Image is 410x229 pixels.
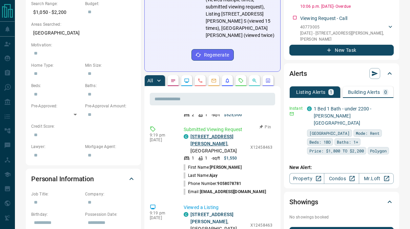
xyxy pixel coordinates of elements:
[184,78,189,83] svg: Lead Browsing Activity
[337,139,358,145] span: Baths: 1+
[184,204,272,211] p: Viewed a Listing
[150,215,173,220] p: [DATE]
[31,144,82,150] p: Lawyer:
[31,103,82,109] p: Pre-Approved:
[31,173,94,184] h2: Personal Information
[192,112,194,118] p: 2
[265,78,271,83] svg: Agent Actions
[300,30,387,42] p: [DATE] - [STREET_ADDRESS][PERSON_NAME] , [PERSON_NAME]
[85,211,136,217] p: Possession Date:
[309,130,350,137] span: [GEOGRAPHIC_DATA]
[147,78,153,83] p: All
[255,124,275,130] button: Pin
[150,133,173,138] p: 9:19 pm
[85,144,136,150] p: Mortgage Agent:
[250,222,272,228] p: X12458463
[184,126,272,133] p: Submitted Viewing Request
[85,1,136,7] p: Budget:
[217,181,241,186] span: 9058078781
[289,164,394,171] p: New Alert:
[314,106,372,126] a: 1 Bed 1 Bath - under 2200 - [PERSON_NAME][GEOGRAPHIC_DATA]
[205,112,207,118] p: 1
[238,78,244,83] svg: Requests
[190,133,247,154] p: , [GEOGRAPHIC_DATA]
[300,24,387,30] p: 40773005
[184,189,266,195] p: Email:
[31,83,82,89] p: Beds:
[31,21,136,27] p: Areas Searched:
[85,191,136,197] p: Company:
[31,7,82,18] p: $1,050 - $2,200
[211,78,217,83] svg: Emails
[170,78,176,83] svg: Notes
[184,212,188,217] div: condos.ca
[31,191,82,197] p: Job Title:
[190,134,233,146] a: [STREET_ADDRESS][PERSON_NAME]
[300,3,394,9] p: 10:06 p.m. [DATE] - Overdue
[309,147,364,154] span: Price: $1,800 TO $2,200
[289,105,303,111] p: Instant
[348,90,380,95] p: Building Alerts
[359,173,394,184] a: Mr.Loft
[300,15,347,22] p: Viewing Request - Call
[31,123,136,129] p: Credit Score:
[31,42,136,48] p: Motivation:
[324,173,359,184] a: Condos
[224,155,237,161] p: $1,550
[210,165,241,170] span: [PERSON_NAME]
[370,147,387,154] span: Polygon
[184,172,218,179] p: Last Name:
[31,62,82,68] p: Home Type:
[289,173,324,184] a: Property
[184,181,242,187] p: Phone Number:
[150,138,173,142] p: [DATE]
[205,155,207,161] p: 1
[184,164,242,170] p: First Name:
[289,65,394,82] div: Alerts
[31,171,136,187] div: Personal Information
[150,211,173,215] p: 9:19 pm
[384,90,387,95] p: 0
[31,27,136,39] p: [GEOGRAPHIC_DATA]
[309,139,331,145] span: Beds: 1BD
[289,68,307,79] h2: Alerts
[31,1,82,7] p: Search Range:
[85,62,136,68] p: Min Size:
[209,173,218,178] span: Ajay
[330,90,332,95] p: 1
[289,214,394,220] p: No showings booked
[225,78,230,83] svg: Listing Alerts
[192,155,194,161] p: 1
[250,144,272,150] p: X12458463
[85,83,136,89] p: Baths:
[200,189,266,194] span: [EMAIL_ADDRESS][DOMAIN_NAME]
[211,155,220,161] p: - sqft
[356,130,380,137] span: Mode: Rent
[307,106,312,111] div: condos.ca
[289,45,394,56] button: New Task
[289,111,294,116] svg: Email
[252,78,257,83] svg: Opportunities
[190,212,233,224] a: [STREET_ADDRESS][PERSON_NAME]
[31,211,82,217] p: Birthday:
[211,112,220,118] p: - sqft
[198,78,203,83] svg: Calls
[85,103,136,109] p: Pre-Approval Amount:
[300,23,394,44] div: 40773005[DATE] - [STREET_ADDRESS][PERSON_NAME],[PERSON_NAME]
[289,194,394,210] div: Showings
[296,90,326,95] p: Listing Alerts
[289,196,318,207] h2: Showings
[184,134,188,139] div: condos.ca
[191,49,234,61] button: Regenerate
[224,112,242,118] p: $525,000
